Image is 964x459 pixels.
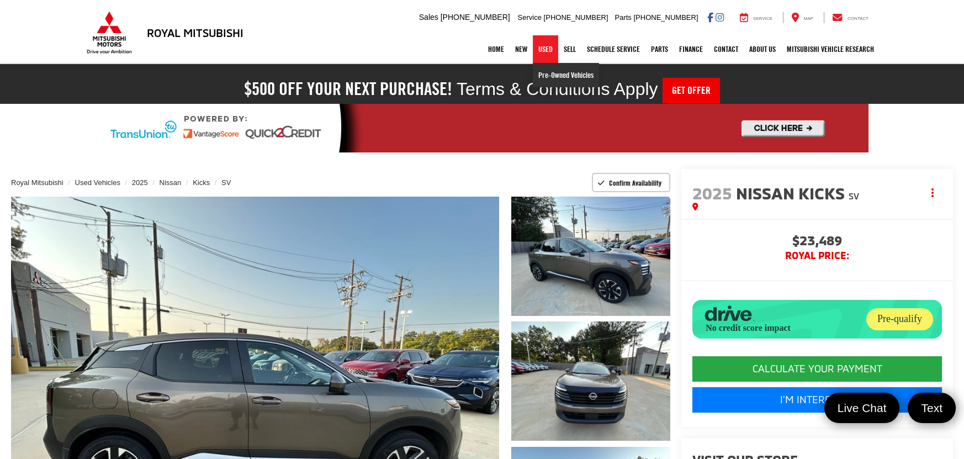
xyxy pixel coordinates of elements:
[915,400,948,415] span: Text
[457,79,658,99] span: Terms & Conditions Apply
[931,188,933,197] span: dropdown dots
[692,356,942,382] : CALCULATE YOUR PAYMENT
[441,13,510,22] span: [PHONE_NUMBER]
[716,13,724,22] a: Instagram: Click to visit our Instagram page
[510,35,533,63] a: New
[732,12,781,23] a: Service
[11,178,63,187] a: Royal Mitsubishi
[75,178,120,187] a: Used Vehicles
[510,195,672,317] img: 2025 Nissan Kicks SV
[592,173,671,192] button: Confirm Availability
[510,320,672,442] img: 2025 Nissan Kicks SV
[744,35,781,63] a: About Us
[518,13,542,22] span: Service
[736,183,849,203] span: Nissan Kicks
[908,393,956,423] a: Text
[692,183,732,203] span: 2025
[708,35,744,63] a: Contact
[804,16,813,21] span: Map
[419,13,438,22] span: Sales
[824,12,877,23] a: Contact
[544,13,608,22] span: [PHONE_NUMBER]
[193,178,210,187] a: Kicks
[832,400,892,415] span: Live Chat
[753,16,772,21] span: Service
[783,12,822,23] a: Map
[692,234,942,250] span: $23,489
[147,27,243,39] h3: Royal Mitsubishi
[781,35,880,63] a: Mitsubishi Vehicle Research
[645,35,674,63] a: Parts: Opens in a new tab
[533,35,558,63] a: Used
[609,178,661,187] span: Confirm Availability
[511,321,670,441] a: Expand Photo 2
[581,35,645,63] a: Schedule Service: Opens in a new tab
[615,13,631,22] span: Parts
[483,35,510,63] a: Home
[674,35,708,63] a: Finance
[707,13,713,22] a: Facebook: Click to visit our Facebook page
[663,78,720,103] a: Get Offer
[221,178,231,187] a: SV
[244,81,452,97] h2: $500 off your next purchase!
[533,63,599,87] a: Pre-Owned Vehicles
[633,13,698,22] span: [PHONE_NUMBER]
[96,104,868,152] img: Quick2Credit
[692,387,942,413] a: I'm Interested
[160,178,182,187] a: Nissan
[511,197,670,316] a: Expand Photo 1
[692,250,942,261] span: Royal PRICE:
[824,393,900,423] a: Live Chat
[84,11,134,54] img: Mitsubishi
[132,178,148,187] a: 2025
[923,183,942,203] button: Actions
[849,191,859,201] span: SV
[848,16,868,21] span: Contact
[558,35,581,63] a: Sell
